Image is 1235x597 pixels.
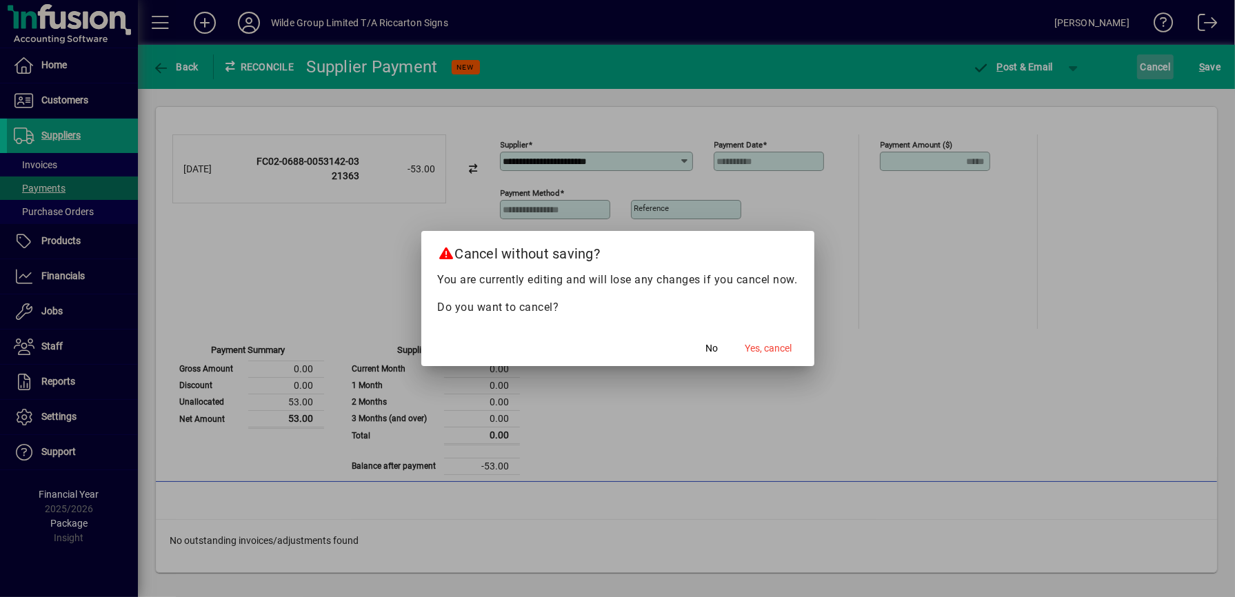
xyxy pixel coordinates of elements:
p: You are currently editing and will lose any changes if you cancel now. [438,272,798,288]
h2: Cancel without saving? [421,231,814,271]
p: Do you want to cancel? [438,299,798,316]
span: Yes, cancel [745,341,792,356]
button: No [690,336,734,361]
span: No [706,341,719,356]
button: Yes, cancel [740,336,798,361]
